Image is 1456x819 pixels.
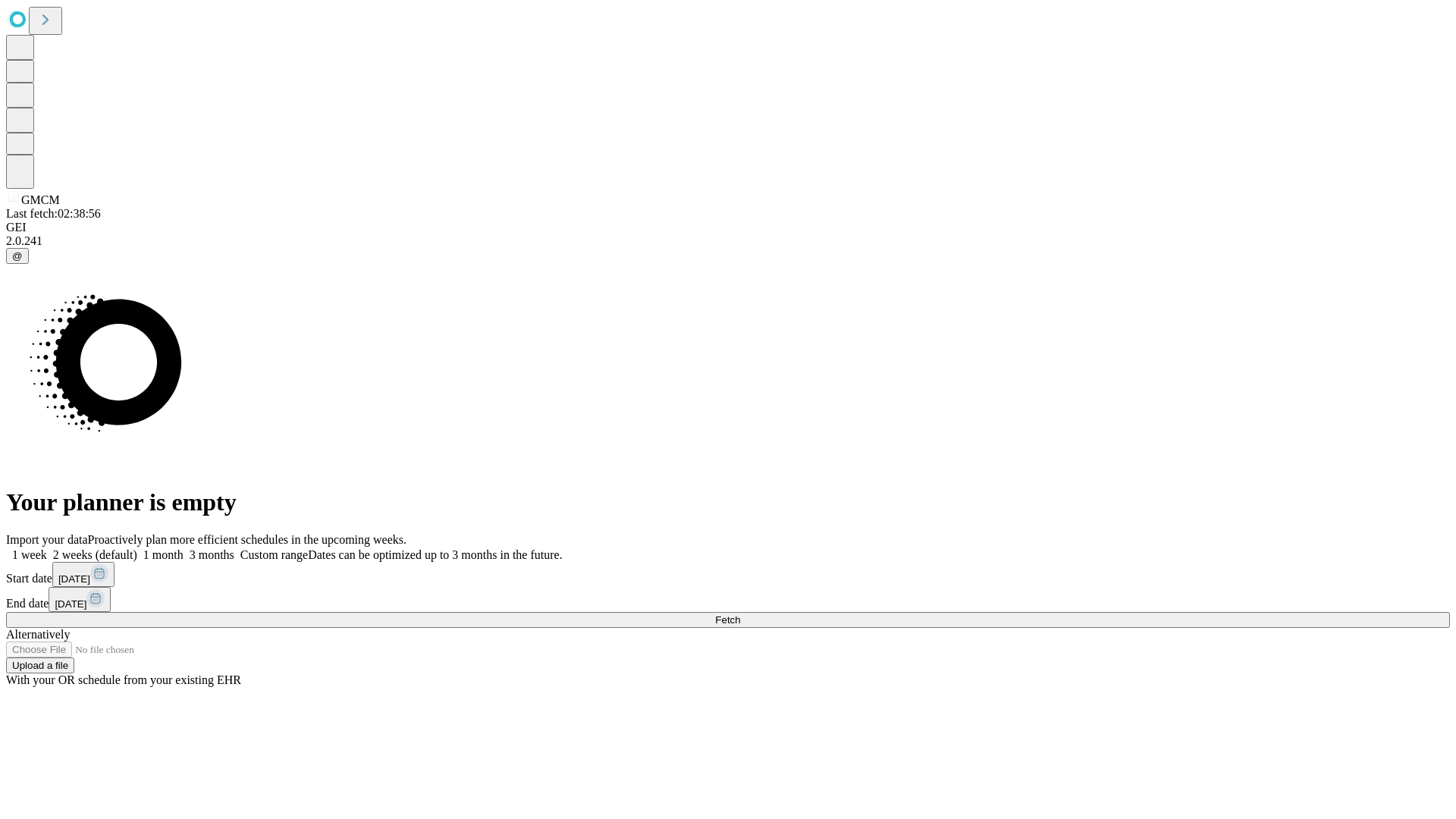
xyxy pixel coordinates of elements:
[52,562,115,587] button: [DATE]
[6,587,1450,612] div: End date
[6,533,88,546] span: Import your data
[6,207,101,220] span: Last fetch: 02:38:56
[6,657,74,673] button: Upload a file
[6,628,70,641] span: Alternatively
[53,548,137,561] span: 2 weeks (default)
[308,548,562,561] span: Dates can be optimized up to 3 months in the future.
[21,193,60,206] span: GMCM
[6,673,241,686] span: With your OR schedule from your existing EHR
[58,573,90,585] span: [DATE]
[6,562,1450,587] div: Start date
[715,614,740,626] span: Fetch
[143,548,184,561] span: 1 month
[55,598,86,610] span: [DATE]
[49,587,111,612] button: [DATE]
[6,234,1450,248] div: 2.0.241
[6,248,29,264] button: @
[190,548,234,561] span: 3 months
[240,548,308,561] span: Custom range
[12,548,47,561] span: 1 week
[6,612,1450,628] button: Fetch
[12,250,23,262] span: @
[6,488,1450,516] h1: Your planner is empty
[6,221,1450,234] div: GEI
[88,533,406,546] span: Proactively plan more efficient schedules in the upcoming weeks.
